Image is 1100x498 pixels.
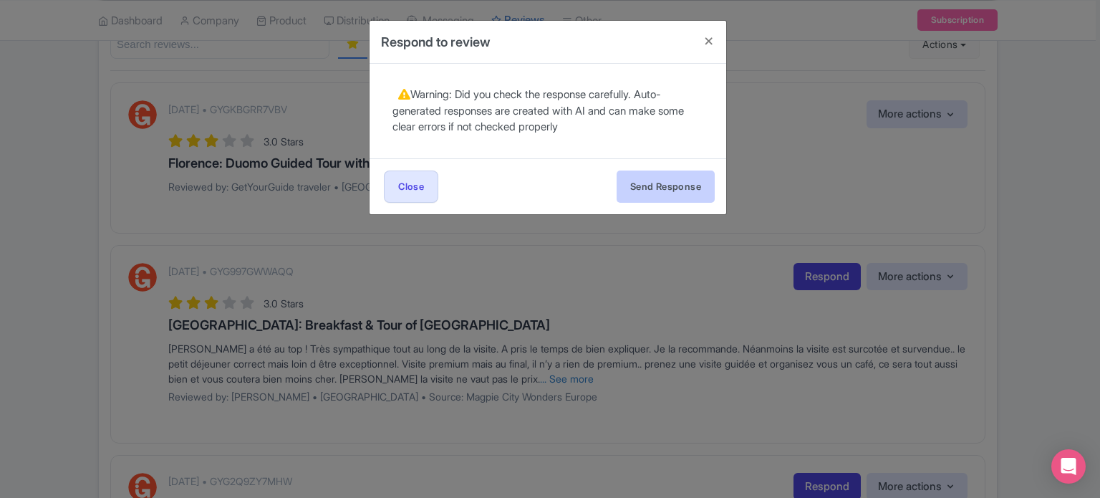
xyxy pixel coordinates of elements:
[692,21,726,62] button: Close
[392,87,703,135] div: Warning: Did you check the response carefully. Auto-generated responses are created with AI and c...
[381,32,491,52] h4: Respond to review
[1051,449,1086,484] div: Open Intercom Messenger
[617,171,715,203] button: Send Response
[384,171,438,203] a: Close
